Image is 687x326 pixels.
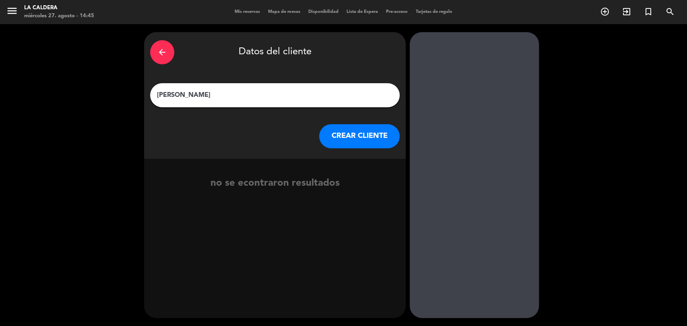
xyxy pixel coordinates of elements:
div: La Caldera [24,4,94,12]
div: no se econtraron resultados [144,176,406,191]
i: add_circle_outline [600,7,610,16]
span: Mapa de mesas [264,10,304,14]
i: turned_in_not [644,7,653,16]
button: CREAR CLIENTE [319,124,400,148]
i: menu [6,5,18,17]
div: miércoles 27. agosto - 14:45 [24,12,94,20]
span: Disponibilidad [304,10,342,14]
input: Escriba nombre, correo electrónico o número de teléfono... [156,90,394,101]
span: Tarjetas de regalo [412,10,456,14]
div: Datos del cliente [150,38,400,66]
span: Lista de Espera [342,10,382,14]
i: arrow_back [157,47,167,57]
span: Mis reservas [231,10,264,14]
i: search [665,7,675,16]
i: exit_to_app [622,7,631,16]
span: Pre-acceso [382,10,412,14]
button: menu [6,5,18,20]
